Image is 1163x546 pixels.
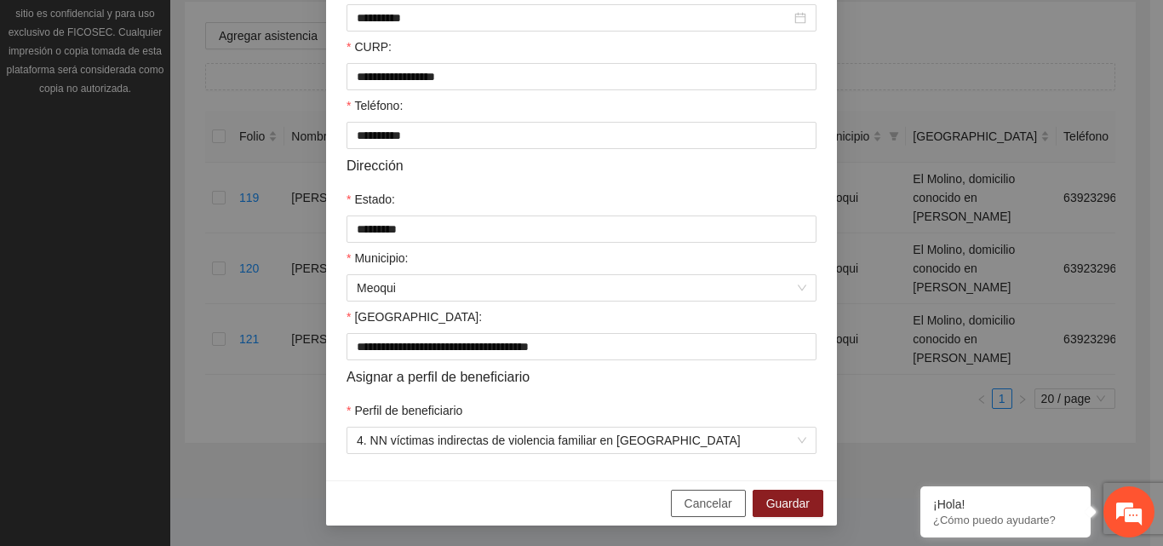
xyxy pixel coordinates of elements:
span: Meoqui [357,275,806,301]
input: Teléfono: [347,122,816,149]
label: Perfil de beneficiario [347,401,462,420]
button: Cancelar [671,490,746,517]
label: Municipio: [347,249,408,267]
label: Estado: [347,190,395,209]
input: Colonia: [347,333,816,360]
div: Chatee con nosotros ahora [89,87,286,109]
input: Estado: [347,216,816,243]
span: Asignar a perfil de beneficiario [347,366,530,388]
p: ¿Cómo puedo ayudarte? [933,514,1078,526]
label: CURP: [347,37,392,56]
input: Fecha de nacimiento: [357,9,791,27]
textarea: Escriba su mensaje y pulse “Intro” [9,365,324,424]
span: Estamos en línea. [99,177,235,349]
input: CURP: [347,63,816,90]
span: Guardar [766,494,810,513]
label: Colonia: [347,307,482,326]
button: Guardar [753,490,823,517]
span: Cancelar [685,494,732,513]
div: Minimizar ventana de chat en vivo [279,9,320,49]
label: Teléfono: [347,96,403,115]
span: 4. NN víctimas indirectas de violencia familiar en Meoqui [357,428,806,453]
div: ¡Hola! [933,497,1078,511]
span: Dirección [347,155,404,176]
